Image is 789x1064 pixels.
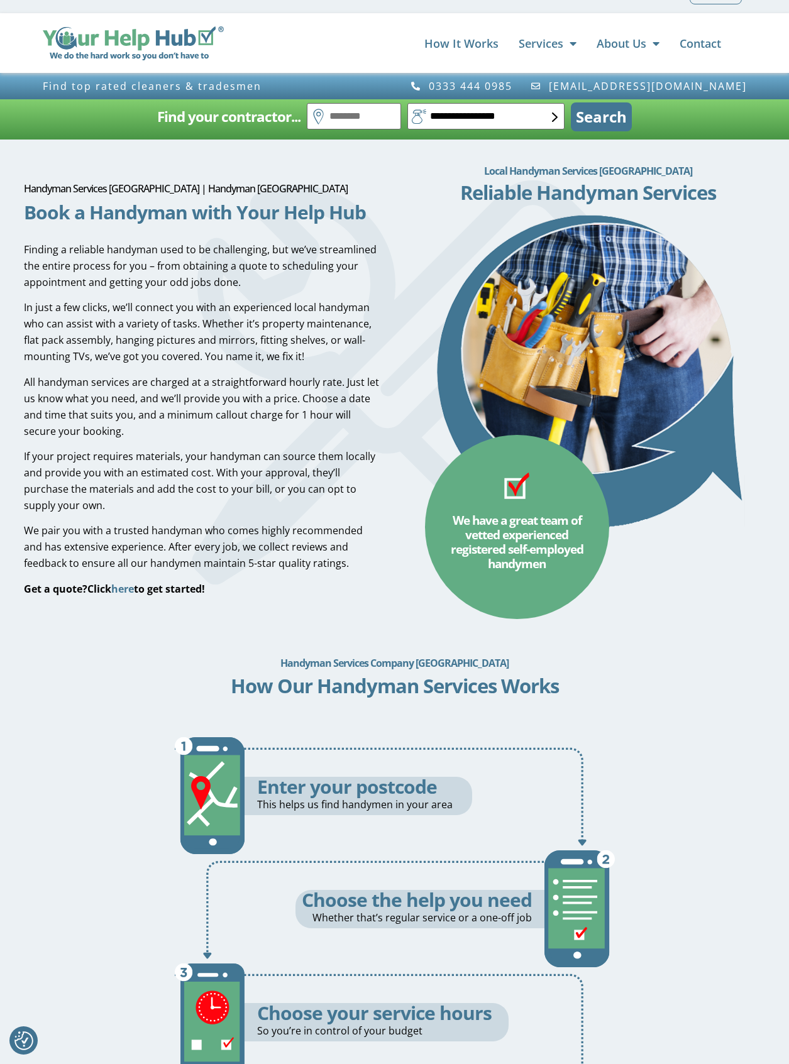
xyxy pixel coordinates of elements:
[530,80,747,92] a: [EMAIL_ADDRESS][DOMAIN_NAME]
[411,158,766,184] h2: Local Handyman Services [GEOGRAPHIC_DATA]
[411,183,766,202] h3: Reliable Handyman Services
[451,512,583,572] span: We have a great team of vetted experienced registered self-employed handymen
[87,582,111,596] span: Click
[411,80,513,92] a: 0333 444 0985
[426,80,512,92] span: 0333 444 0985
[24,522,379,571] p: We pair you with a trusted handyman who comes highly recommended and has extensive experience. Af...
[24,241,379,290] p: Finding a reliable handyman used to be challenging, but we’ve streamlined the entire process for ...
[295,890,532,909] h5: Choose the help you need
[231,673,559,698] h2: How Our Handyman Services Works
[519,31,577,56] a: Services
[257,1023,509,1039] p: So you’re in control of your budget
[24,184,379,194] h1: Handyman Services [GEOGRAPHIC_DATA] | Handyman [GEOGRAPHIC_DATA]
[431,215,745,529] img: Handyman Services Location - handyman in arrow
[24,582,31,596] span: G
[24,374,379,439] p: All handyman services are charged at a straightforward hourly rate. Just let us know what you nee...
[24,299,379,365] p: In just a few clicks, we’ll connect you with an experienced local handyman who can assist with a ...
[31,582,87,596] span: et a quote?
[111,582,134,596] a: here
[157,104,301,129] h2: Find your contractor...
[14,1031,33,1050] img: Revisit consent button
[134,582,205,596] span: to get started!
[552,112,558,122] img: select-box-form.svg
[14,1031,33,1050] button: Consent Preferences
[424,31,499,56] a: How It Works
[280,650,509,676] h2: Handyman Services Company [GEOGRAPHIC_DATA]
[43,26,224,60] img: Your Help Hub Wide Logo
[597,31,659,56] a: About Us
[257,777,472,796] h5: Enter your postcode
[24,195,379,229] h2: Book a Handyman with Your Help Hub
[257,1003,509,1023] h5: Choose your service hours
[257,796,472,813] p: This helps us find handymen in your area
[236,31,720,56] nav: Menu
[175,717,245,874] img: Handyman Services Location - How It Works Step 1
[571,102,632,131] button: Search
[295,909,532,926] p: Whether that’s regular service or a one-off job
[544,830,615,987] img: Handyman Services Location - How It Works Step 2
[43,80,389,92] h3: Find top rated cleaners & tradesmen
[680,31,721,56] a: Contact
[24,448,379,513] p: If your project requires materials, your handyman can source them locally and provide you with an...
[546,80,747,92] span: [EMAIL_ADDRESS][DOMAIN_NAME]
